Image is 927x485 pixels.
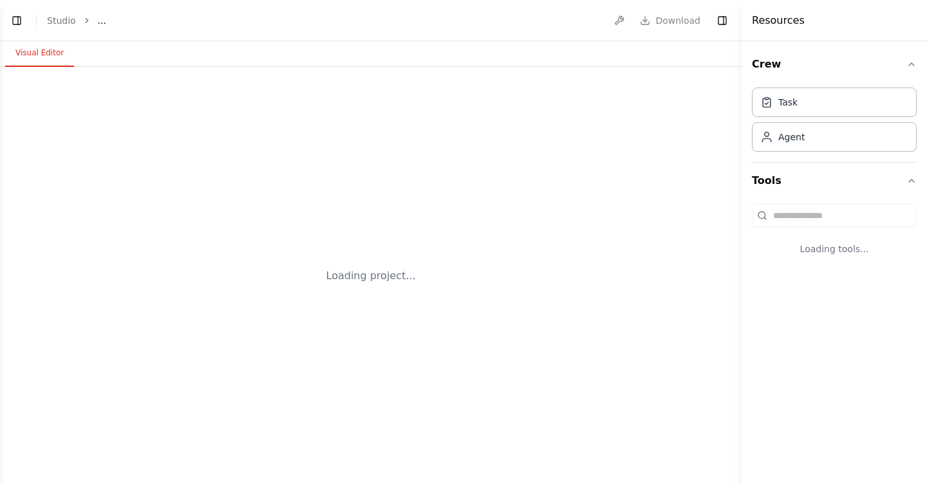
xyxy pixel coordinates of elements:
[752,232,917,266] div: Loading tools...
[752,13,805,28] h4: Resources
[778,131,805,143] div: Agent
[752,82,917,162] div: Crew
[778,96,798,109] div: Task
[47,14,106,27] nav: breadcrumb
[326,268,416,284] div: Loading project...
[752,199,917,276] div: Tools
[98,14,106,27] span: ...
[752,46,917,82] button: Crew
[752,163,917,199] button: Tools
[713,12,731,30] button: Hide right sidebar
[47,15,76,26] a: Studio
[8,12,26,30] button: Show left sidebar
[5,40,74,67] button: Visual Editor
